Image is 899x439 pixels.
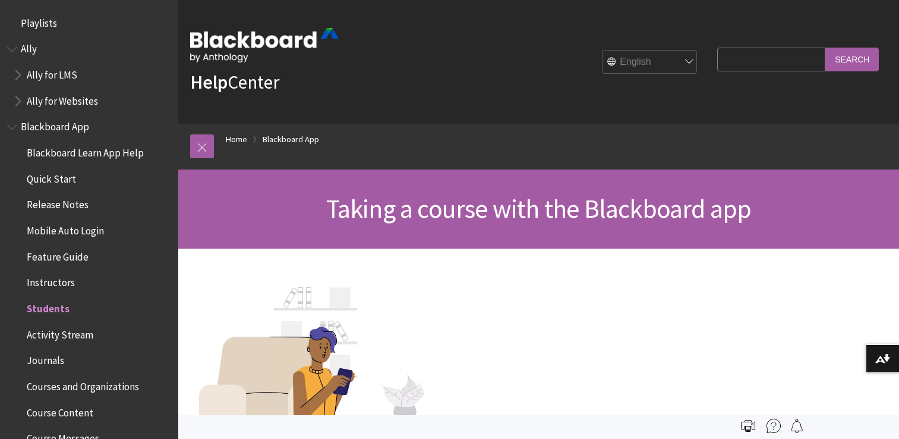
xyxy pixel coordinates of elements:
[21,39,37,55] span: Ally
[21,13,57,29] span: Playlists
[190,28,339,62] img: Blackboard by Anthology
[27,65,77,81] span: Ally for LMS
[27,299,70,315] span: Students
[27,169,76,185] span: Quick Start
[27,143,144,159] span: Blackboard Learn App Help
[263,132,319,147] a: Blackboard App
[27,351,64,367] span: Journals
[27,91,98,107] span: Ally for Websites
[27,195,89,211] span: Release Notes
[190,70,279,94] a: HelpCenter
[27,377,139,393] span: Courses and Organizations
[190,70,228,94] strong: Help
[825,48,879,71] input: Search
[27,221,104,237] span: Mobile Auto Login
[326,192,752,225] span: Taking a course with the Blackboard app
[766,419,781,433] img: More help
[27,325,93,341] span: Activity Stream
[741,419,755,433] img: Print
[226,132,247,147] a: Home
[21,117,89,133] span: Blackboard App
[27,247,89,263] span: Feature Guide
[27,273,75,289] span: Instructors
[790,419,804,433] img: Follow this page
[603,51,698,74] select: Site Language Selector
[7,13,171,33] nav: Book outline for Playlists
[7,39,171,111] nav: Book outline for Anthology Ally Help
[27,403,93,419] span: Course Content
